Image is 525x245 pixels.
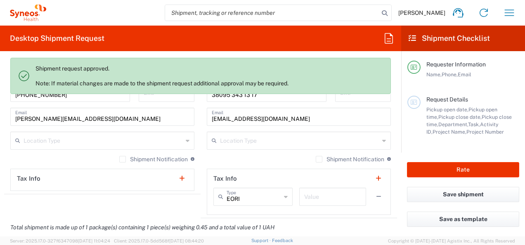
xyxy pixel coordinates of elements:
[213,174,237,183] h2: Tax Info
[426,106,468,113] span: Pickup open date,
[468,121,480,127] span: Task,
[426,96,468,103] span: Request Details
[442,71,458,78] span: Phone,
[458,71,471,78] span: Email
[119,156,188,163] label: Shipment Notification
[4,224,281,231] em: Total shipment is made up of 1 package(s) containing 1 piece(s) weighing 0.45 and a total value o...
[407,212,519,227] button: Save as template
[426,71,442,78] span: Name,
[466,129,504,135] span: Project Number
[35,65,384,87] div: Shipment request approved. Note: If material changes are made to the shipment request additional ...
[10,238,110,243] span: Server: 2025.17.0-327f6347098
[78,238,110,243] span: [DATE] 11:04:24
[438,121,468,127] span: Department,
[316,156,384,163] label: Shipment Notification
[17,174,40,183] h2: Tax Info
[407,162,519,177] button: Rate
[251,238,272,243] a: Support
[438,114,482,120] span: Pickup close date,
[409,33,490,43] h2: Shipment Checklist
[388,237,515,245] span: Copyright © [DATE]-[DATE] Agistix Inc., All Rights Reserved
[10,33,104,43] h2: Desktop Shipment Request
[114,238,204,243] span: Client: 2025.17.0-5dd568f
[398,9,445,16] span: [PERSON_NAME]
[272,238,293,243] a: Feedback
[169,238,204,243] span: [DATE] 08:44:20
[426,61,486,68] span: Requester Information
[433,129,466,135] span: Project Name,
[407,187,519,202] button: Save shipment
[165,5,379,21] input: Shipment, tracking or reference number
